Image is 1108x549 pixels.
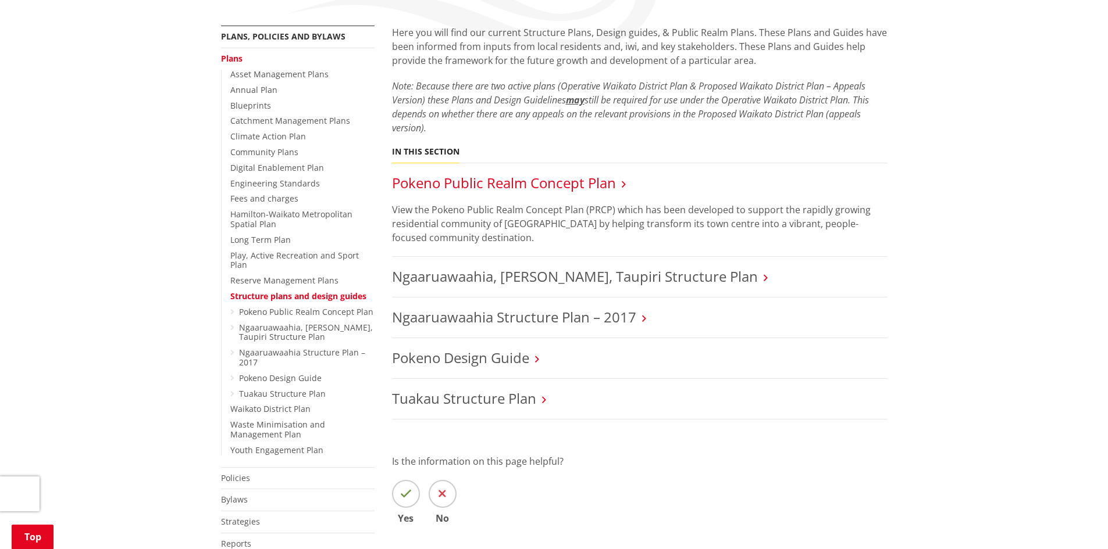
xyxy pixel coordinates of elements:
[392,173,616,192] a: Pokeno Public Realm Concept Plan
[566,94,585,106] span: may
[221,516,260,527] a: Strategies
[230,419,325,440] a: Waste Minimisation and Management Plan
[230,84,277,95] a: Annual Plan
[230,131,306,142] a: Climate Action Plan
[230,403,311,414] a: Waikato District Plan
[239,322,373,343] a: Ngaaruawaahia, [PERSON_NAME], Taupiri Structure Plan
[392,514,420,523] span: Yes
[230,250,359,271] a: Play, Active Recreation and Sport Plan
[221,538,251,549] a: Reports
[230,234,291,245] a: Long Term Plan
[230,290,366,302] a: Structure plans and design guides
[221,31,345,42] a: Plans, policies and bylaws
[230,193,298,204] a: Fees and charges
[392,203,888,245] p: View the Pokeno Public Realm Concept Plan (PRCP) which has been developed to support the rapidly ...
[239,372,322,383] a: Pokeno Design Guide
[392,307,636,326] a: Ngaaruawaahia Structure Plan – 2017
[230,209,352,229] a: Hamilton-Waikato Metropolitan Spatial Plan
[221,472,250,483] a: Policies
[230,115,350,126] a: Catchment Management Plans
[230,69,329,80] a: Asset Management Plans
[221,494,248,505] a: Bylaws
[230,275,339,286] a: Reserve Management Plans
[239,306,373,317] a: Pokeno Public Realm Concept Plan
[230,100,271,111] a: Blueprints
[221,53,243,64] a: Plans
[429,514,457,523] span: No
[230,444,323,455] a: Youth Engagement Plan
[230,162,324,173] a: Digital Enablement Plan
[392,267,758,286] a: Ngaaruawaahia, [PERSON_NAME], Taupiri Structure Plan
[392,26,888,67] p: Here you will find our current Structure Plans, Design guides, & Public Realm Plans. These Plans ...
[12,525,54,549] a: Top
[239,347,365,368] a: Ngaaruawaahia Structure Plan – 2017
[1054,500,1096,542] iframe: Messenger Launcher
[230,178,320,189] a: Engineering Standards
[392,454,888,468] p: Is the information on this page helpful?
[239,388,326,399] a: Tuakau Structure Plan
[392,389,536,408] a: Tuakau Structure Plan
[230,146,298,157] a: Community Plans
[392,147,459,157] h5: In this section
[392,80,869,134] em: Note: Because there are two active plans (Operative Waikato District Plan & Proposed Waikato Dist...
[392,348,529,367] a: Pokeno Design Guide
